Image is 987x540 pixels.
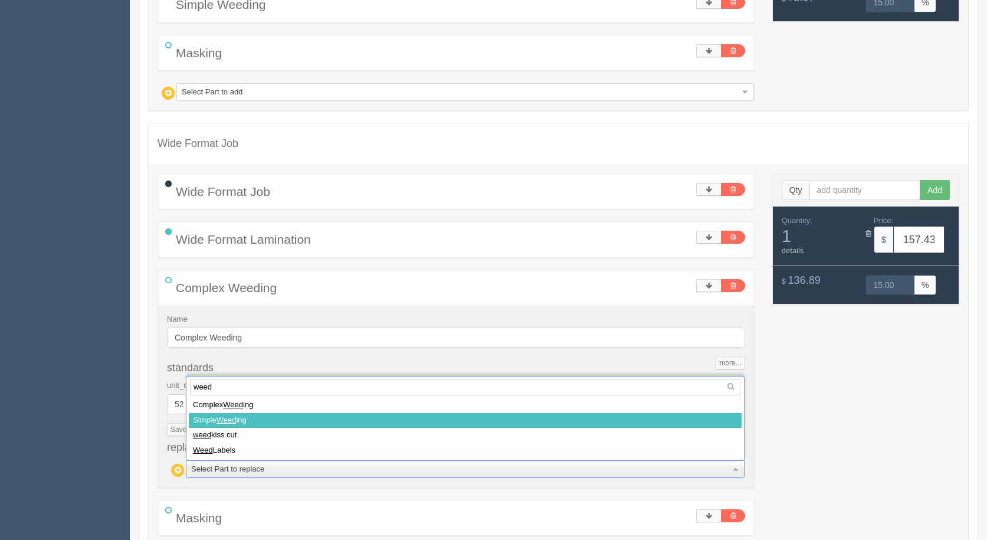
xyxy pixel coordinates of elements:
div: Simple ing [189,413,742,428]
div: Labels [189,443,742,459]
span: Weed [223,400,243,409]
div: Complex ing [189,398,742,413]
span: Weed [193,446,213,454]
div: kiss cut [189,428,742,443]
span: weed [193,430,211,439]
span: Weed [217,415,237,424]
